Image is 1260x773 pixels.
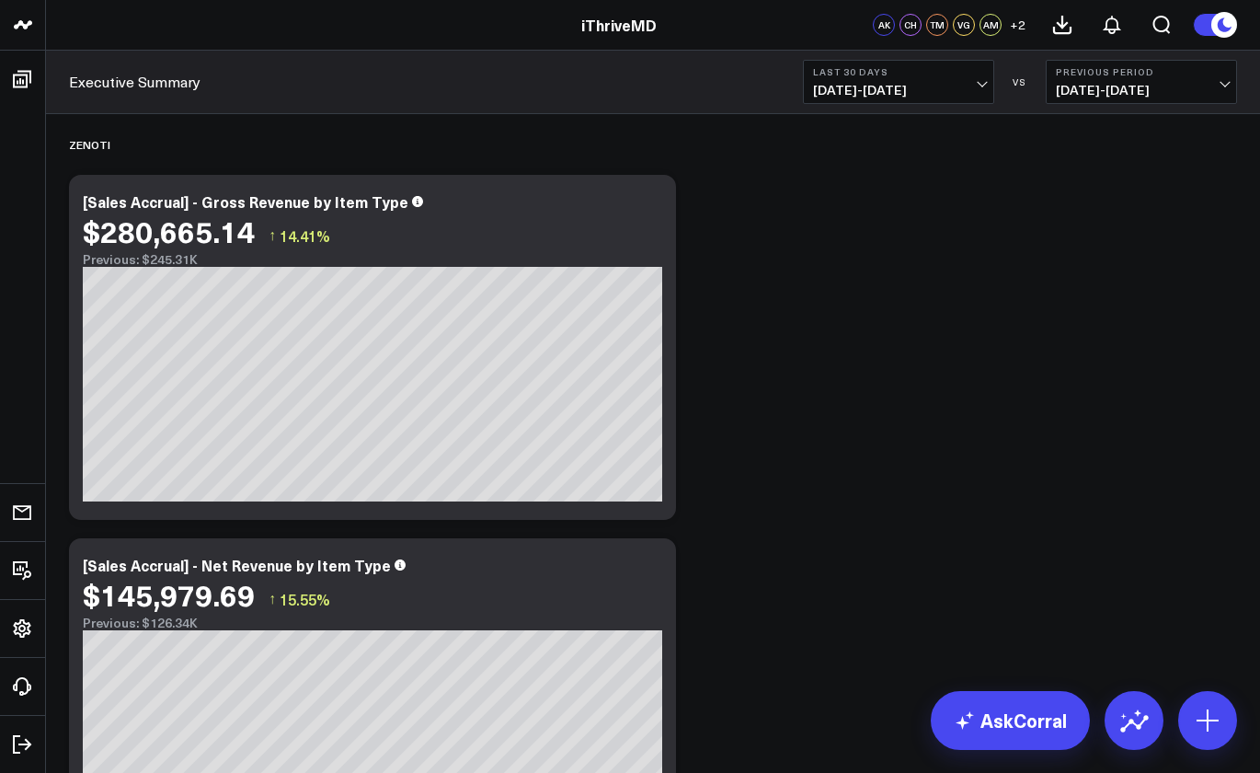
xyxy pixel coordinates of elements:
div: [Sales Accrual] - Net Revenue by Item Type [83,555,391,575]
button: Last 30 Days[DATE]-[DATE] [803,60,994,104]
span: [DATE] - [DATE] [813,83,984,98]
b: Previous Period [1056,66,1227,77]
div: [Sales Accrual] - Gross Revenue by Item Type [83,191,408,212]
a: iThriveMD [581,15,657,35]
div: Zenoti [69,123,110,166]
a: Executive Summary [69,72,200,92]
span: [DATE] - [DATE] [1056,83,1227,98]
span: ↑ [269,587,276,611]
div: VS [1003,76,1037,87]
div: AK [873,14,895,36]
span: ↑ [269,224,276,248]
span: 15.55% [280,589,330,609]
div: TM [926,14,948,36]
button: Previous Period[DATE]-[DATE] [1046,60,1237,104]
div: $145,979.69 [83,578,255,611]
b: Last 30 Days [813,66,984,77]
a: AskCorral [931,691,1090,750]
div: AM [979,14,1002,36]
span: 14.41% [280,225,330,246]
span: + 2 [1010,18,1025,31]
div: Previous: $126.34K [83,616,662,630]
div: $280,665.14 [83,214,255,248]
button: +2 [1006,14,1028,36]
div: Previous: $245.31K [83,252,662,267]
div: VG [953,14,975,36]
div: CH [899,14,922,36]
